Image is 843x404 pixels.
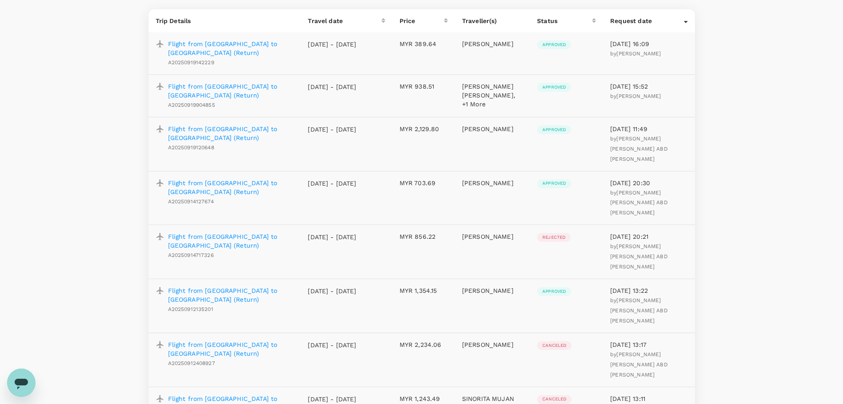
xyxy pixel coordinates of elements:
a: Flight from [GEOGRAPHIC_DATA] to [GEOGRAPHIC_DATA] (Return) [168,179,294,196]
p: [DATE] 15:52 [610,82,687,91]
span: A20250912408927 [168,360,215,366]
span: Approved [537,180,571,186]
a: Flight from [GEOGRAPHIC_DATA] to [GEOGRAPHIC_DATA] (Return) [168,340,294,358]
div: Status [537,16,592,25]
p: [DATE] - [DATE] [308,287,357,295]
span: [PERSON_NAME] [616,50,661,57]
span: [PERSON_NAME] [PERSON_NAME] ABD [PERSON_NAME] [610,297,668,324]
p: MYR 1,354.15 [400,286,448,295]
span: by [610,297,668,324]
div: Travel date [308,16,381,25]
span: A20250919120648 [168,144,214,151]
p: MYR 2,234.06 [400,340,448,349]
p: [DATE] - [DATE] [308,82,357,91]
p: [PERSON_NAME] [462,39,523,48]
span: by [610,93,661,99]
span: [PERSON_NAME] [PERSON_NAME] ABD [PERSON_NAME] [610,190,668,216]
span: [PERSON_NAME] [PERSON_NAME] ABD [PERSON_NAME] [610,136,668,162]
p: [DATE] - [DATE] [308,40,357,49]
span: [PERSON_NAME] [PERSON_NAME] ABD [PERSON_NAME] [610,351,668,378]
span: Approved [537,42,571,48]
a: Flight from [GEOGRAPHIC_DATA] to [GEOGRAPHIC_DATA] (Return) [168,286,294,304]
a: Flight from [GEOGRAPHIC_DATA] to [GEOGRAPHIC_DATA] (Return) [168,124,294,142]
span: A20250914127674 [168,198,214,205]
span: [PERSON_NAME] [PERSON_NAME] ABD [PERSON_NAME] [610,243,668,270]
iframe: Button to launch messaging window [7,369,35,397]
span: Canceled [537,396,572,402]
div: Price [400,16,444,25]
p: [PERSON_NAME] [462,286,523,295]
span: A20250912135201 [168,306,213,312]
p: [PERSON_NAME] [462,124,523,133]
p: [DATE] 13:11 [610,394,687,403]
span: by [610,190,668,216]
p: MYR 1,243.49 [400,394,448,403]
p: [PERSON_NAME] [462,179,523,187]
span: A20250919904855 [168,102,215,108]
span: A20250919142229 [168,59,214,66]
span: by [610,351,668,378]
span: A20250914717326 [168,252,214,258]
p: [DATE] 20:21 [610,232,687,241]
p: MYR 703.69 [400,179,448,187]
p: [DATE] - [DATE] [308,125,357,134]
span: Approved [537,288,571,295]
p: [PERSON_NAME] [PERSON_NAME], +1 More [462,82,523,109]
span: by [610,50,661,57]
p: [PERSON_NAME] [462,232,523,241]
span: by [610,243,668,270]
p: MYR 856.22 [400,232,448,241]
a: Flight from [GEOGRAPHIC_DATA] to [GEOGRAPHIC_DATA] (Return) [168,39,294,57]
p: MYR 2,129.80 [400,124,448,133]
p: [DATE] - [DATE] [308,179,357,188]
p: [DATE] 13:17 [610,340,687,349]
a: Flight from [GEOGRAPHIC_DATA] to [GEOGRAPHIC_DATA] (Return) [168,232,294,250]
p: Traveller(s) [462,16,523,25]
p: [DATE] - [DATE] [308,341,357,350]
p: MYR 389.64 [400,39,448,48]
p: [PERSON_NAME] [462,340,523,349]
a: Flight from [GEOGRAPHIC_DATA] to [GEOGRAPHIC_DATA] (Return) [168,82,294,100]
div: Request date [610,16,683,25]
span: by [610,136,668,162]
p: [DATE] - [DATE] [308,395,357,404]
span: Approved [537,127,571,133]
span: Approved [537,84,571,90]
p: Trip Details [156,16,294,25]
p: [DATE] 16:09 [610,39,687,48]
span: [PERSON_NAME] [616,93,661,99]
span: Rejected [537,234,571,241]
p: [DATE] - [DATE] [308,233,357,241]
p: [DATE] 13:22 [610,286,687,295]
p: MYR 938.51 [400,82,448,91]
span: Canceled [537,342,572,349]
p: [DATE] 11:49 [610,124,687,133]
p: [DATE] 20:30 [610,179,687,187]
